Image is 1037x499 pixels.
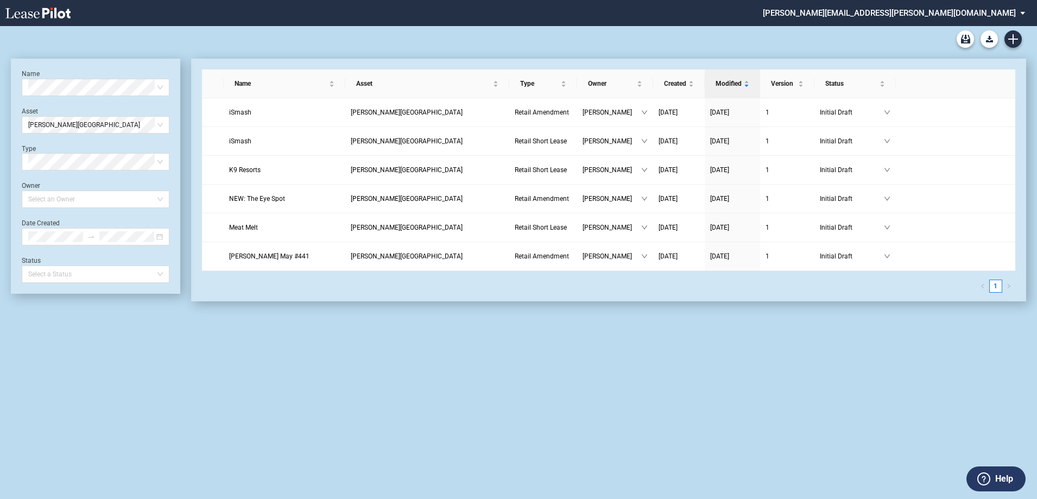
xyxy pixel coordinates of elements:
[820,193,884,204] span: Initial Draft
[710,107,755,118] a: [DATE]
[229,193,340,204] a: NEW: The Eye Spot
[710,195,729,203] span: [DATE]
[820,107,884,118] span: Initial Draft
[229,109,251,116] span: iSmash
[515,193,572,204] a: Retail Amendment
[766,251,809,262] a: 1
[659,137,678,145] span: [DATE]
[351,136,504,147] a: [PERSON_NAME][GEOGRAPHIC_DATA]
[976,280,989,293] button: left
[229,252,309,260] span: Fannie May #441
[659,195,678,203] span: [DATE]
[515,195,569,203] span: Retail Amendment
[977,30,1001,48] md-menu: Download Blank Form List
[641,253,648,260] span: down
[710,136,755,147] a: [DATE]
[766,137,769,145] span: 1
[820,165,884,175] span: Initial Draft
[515,251,572,262] a: Retail Amendment
[771,78,796,89] span: Version
[515,165,572,175] a: Retail Short Lease
[515,222,572,233] a: Retail Short Lease
[22,70,40,78] label: Name
[884,109,890,116] span: down
[229,136,340,147] a: iSmash
[515,136,572,147] a: Retail Short Lease
[351,165,504,175] a: [PERSON_NAME][GEOGRAPHIC_DATA]
[966,466,1026,491] button: Help
[229,165,340,175] a: K9 Resorts
[659,251,699,262] a: [DATE]
[22,108,38,115] label: Asset
[515,107,572,118] a: Retail Amendment
[235,78,327,89] span: Name
[351,195,463,203] span: Butterfield Square
[345,70,509,98] th: Asset
[1006,283,1011,289] span: right
[22,219,60,227] label: Date Created
[515,137,567,145] span: Retail Short Lease
[641,195,648,202] span: down
[22,145,36,153] label: Type
[659,165,699,175] a: [DATE]
[710,251,755,262] a: [DATE]
[659,193,699,204] a: [DATE]
[710,166,729,174] span: [DATE]
[884,138,890,144] span: down
[641,109,648,116] span: down
[351,137,463,145] span: Butterfield Square
[766,107,809,118] a: 1
[710,193,755,204] a: [DATE]
[351,166,463,174] span: Butterfield Square
[814,70,896,98] th: Status
[351,222,504,233] a: [PERSON_NAME][GEOGRAPHIC_DATA]
[825,78,877,89] span: Status
[820,251,884,262] span: Initial Draft
[583,251,641,262] span: [PERSON_NAME]
[229,251,340,262] a: [PERSON_NAME] May #441
[515,166,567,174] span: Retail Short Lease
[766,165,809,175] a: 1
[659,136,699,147] a: [DATE]
[710,109,729,116] span: [DATE]
[659,107,699,118] a: [DATE]
[515,224,567,231] span: Retail Short Lease
[981,30,998,48] button: Download Blank Form
[583,136,641,147] span: [PERSON_NAME]
[351,252,463,260] span: Butterfield Square
[641,224,648,231] span: down
[577,70,653,98] th: Owner
[520,78,559,89] span: Type
[664,78,686,89] span: Created
[583,107,641,118] span: [PERSON_NAME]
[22,257,41,264] label: Status
[659,222,699,233] a: [DATE]
[980,283,985,289] span: left
[588,78,635,89] span: Owner
[820,136,884,147] span: Initial Draft
[229,107,340,118] a: iSmash
[766,195,769,203] span: 1
[766,109,769,116] span: 1
[659,166,678,174] span: [DATE]
[710,222,755,233] a: [DATE]
[884,167,890,173] span: down
[351,109,463,116] span: Butterfield Square
[1004,30,1022,48] a: Create new document
[87,233,95,241] span: swap-right
[766,193,809,204] a: 1
[884,195,890,202] span: down
[766,252,769,260] span: 1
[659,224,678,231] span: [DATE]
[989,280,1002,293] li: 1
[509,70,577,98] th: Type
[705,70,760,98] th: Modified
[659,109,678,116] span: [DATE]
[766,222,809,233] a: 1
[22,182,40,190] label: Owner
[710,224,729,231] span: [DATE]
[229,137,251,145] span: iSmash
[976,280,989,293] li: Previous Page
[710,137,729,145] span: [DATE]
[229,224,258,231] span: Meat Melt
